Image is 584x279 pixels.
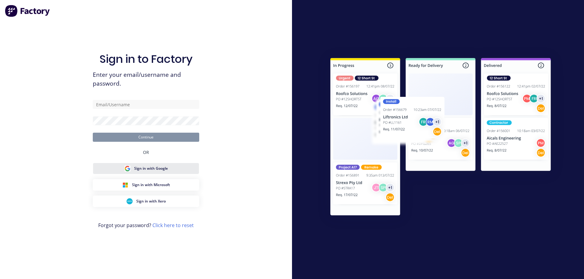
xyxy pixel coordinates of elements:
button: Microsoft Sign inSign in with Microsoft [93,179,199,191]
a: Click here to reset [152,222,194,229]
input: Email/Username [93,100,199,109]
span: Enter your email/username and password. [93,70,199,88]
div: OR [143,142,149,163]
span: Sign in with Xero [136,199,166,204]
img: Google Sign in [124,165,130,172]
img: Sign in [317,46,564,230]
span: Sign in with Google [134,166,168,171]
button: Xero Sign inSign in with Xero [93,196,199,207]
h1: Sign in to Factory [99,53,193,66]
span: Forgot your password? [98,222,194,229]
button: Continue [93,133,199,142]
span: Sign in with Microsoft [132,182,170,188]
button: Google Sign inSign in with Google [93,163,199,174]
img: Xero Sign in [127,198,133,204]
img: Factory [5,5,50,17]
img: Microsoft Sign in [122,182,128,188]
